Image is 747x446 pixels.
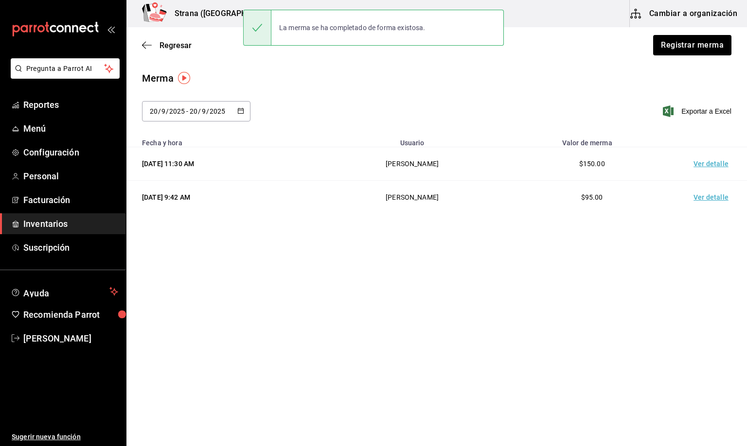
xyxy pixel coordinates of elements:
[12,432,118,442] span: Sugerir nueva función
[107,25,115,33] button: open_drawer_menu
[149,107,158,115] input: Day
[23,332,118,345] span: [PERSON_NAME]
[198,107,201,115] span: /
[206,107,209,115] span: /
[679,147,747,181] td: Ver detalle
[679,181,747,214] td: Ver detalle
[160,41,192,50] span: Regresar
[23,98,118,111] span: Reportes
[23,217,118,230] span: Inventarios
[23,308,118,321] span: Recomienda Parrot
[23,170,118,183] span: Personal
[320,133,505,147] th: Usuario
[209,107,226,115] input: Year
[7,70,120,81] a: Pregunta a Parrot AI
[126,133,320,147] th: Fecha y hora
[23,146,118,159] span: Configuración
[579,160,605,168] span: $150.00
[142,192,308,202] div: [DATE] 9:42 AM
[23,193,118,206] span: Facturación
[167,8,282,19] h3: Strana ([GEOGRAPHIC_DATA])
[505,133,679,147] th: Valor de merma
[26,64,105,74] span: Pregunta a Parrot AI
[23,286,106,297] span: Ayuda
[201,107,206,115] input: Month
[142,71,174,86] div: Merma
[142,159,308,169] div: [DATE] 11:30 AM
[189,107,198,115] input: Day
[23,122,118,135] span: Menú
[581,193,603,201] span: $95.00
[166,107,169,115] span: /
[158,107,161,115] span: /
[271,17,433,38] div: La merma se ha completado de forma existosa.
[142,41,192,50] button: Regresar
[161,107,166,115] input: Month
[23,241,118,254] span: Suscripción
[653,35,731,55] button: Registrar merma
[320,181,505,214] td: [PERSON_NAME]
[320,147,505,181] td: [PERSON_NAME]
[186,107,188,115] span: -
[178,72,190,84] img: Tooltip marker
[665,105,731,117] button: Exportar a Excel
[11,58,120,79] button: Pregunta a Parrot AI
[169,107,185,115] input: Year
